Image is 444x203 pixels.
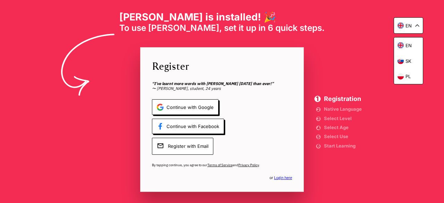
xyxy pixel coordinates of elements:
h1: [PERSON_NAME] is installed! 🎉 [119,11,325,23]
span: By tapping continue, you agree to our and . [152,163,292,167]
span: Select Age [324,126,362,129]
span: Register with Email [152,138,213,155]
a: Privacy Policy [238,163,259,167]
span: Native Language [324,107,362,111]
b: “I’ve learnt more words with [PERSON_NAME] [DATE] than ever!” [152,81,274,86]
span: Select Level [324,117,362,120]
span: To use [PERSON_NAME], set it up in 6 quick steps. [119,23,325,33]
span: Continue with Google [152,99,219,115]
p: sk [405,58,411,64]
span: Start Learning [324,144,362,148]
span: Continue with Facebook [152,119,224,134]
span: 〜 [PERSON_NAME], student, 24 years [152,81,292,91]
span: Select Use [324,135,362,138]
span: Registration [324,96,362,102]
span: or [270,175,292,180]
p: pl [405,74,411,79]
p: en [405,43,412,48]
a: Terms of Service [207,163,232,167]
span: Register [152,59,292,73]
p: en [405,23,412,28]
a: Login here [274,175,292,180]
